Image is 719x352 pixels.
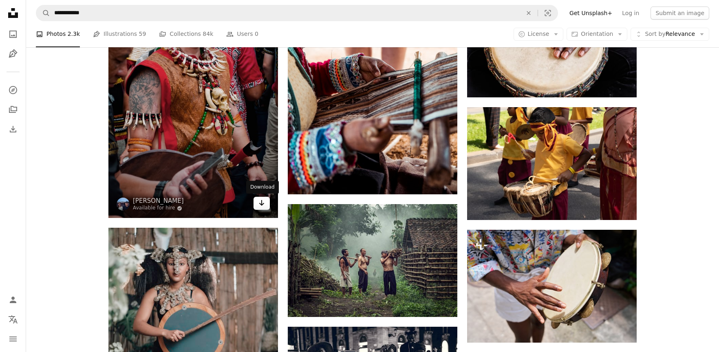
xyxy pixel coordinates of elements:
button: License [514,28,564,41]
button: Sort byRelevance [631,28,709,41]
form: Find visuals sitewide [36,5,558,21]
span: Sort by [645,31,665,37]
a: Available for hire [133,205,184,211]
a: Explore [5,82,21,98]
a: person holding textile [288,63,457,70]
span: License [528,31,549,37]
a: Get Unsplash+ [565,7,617,20]
button: Clear [520,5,538,21]
a: Photos [5,26,21,42]
button: Orientation [567,28,627,41]
img: boy in yellow polo shirt playing drum [467,107,637,220]
img: a man holding a large wooden drum in his hands [467,230,637,343]
span: 59 [139,30,146,39]
a: [PERSON_NAME] [133,197,184,205]
button: Search Unsplash [36,5,50,21]
a: Collections [5,101,21,118]
a: Log in [617,7,644,20]
div: Download [246,181,279,194]
img: group of men standing near brown brick wall during daytime [288,204,457,317]
a: Illustrations [5,46,21,62]
img: Go to Shaggy Sirep's profile [117,198,130,211]
a: Illustrations 59 [93,21,146,47]
span: Relevance [645,30,695,38]
span: 0 [255,30,258,39]
span: 84k [203,30,213,39]
a: Download [254,197,270,210]
a: a man in a costume holding a guitar [108,86,278,94]
a: Download History [5,121,21,137]
a: Log in / Sign up [5,292,21,308]
button: Menu [5,331,21,347]
a: a man holding a large wooden drum in his hands [467,282,637,290]
a: Home — Unsplash [5,5,21,23]
a: group of men standing near brown brick wall during daytime [288,257,457,264]
button: Submit an image [651,7,709,20]
a: boy in yellow polo shirt playing drum [467,160,637,167]
button: Language [5,311,21,328]
button: Visual search [538,5,558,21]
a: Collections 84k [159,21,213,47]
a: Users 0 [226,21,258,47]
span: Orientation [581,31,613,37]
